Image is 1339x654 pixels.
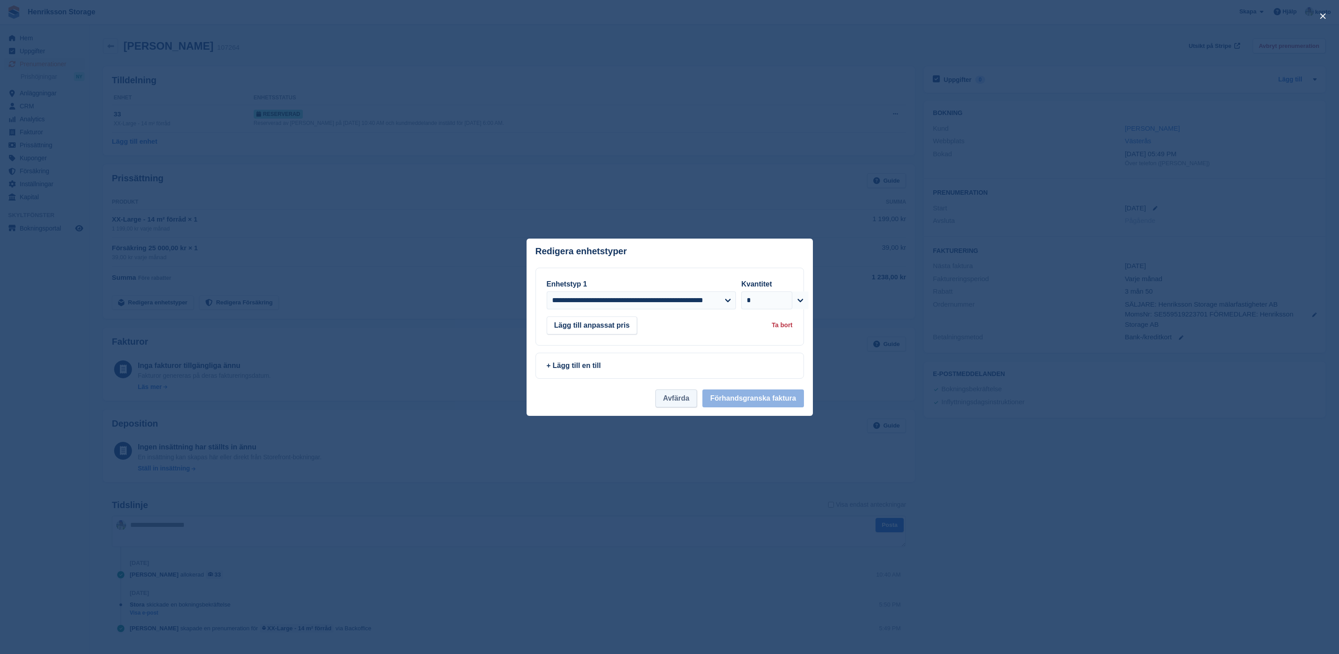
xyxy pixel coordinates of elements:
button: Lägg till anpassat pris [547,316,638,334]
div: + Lägg till en till [547,360,793,371]
button: Förhandsgranska faktura [702,389,803,407]
div: Ta bort [772,321,792,330]
label: Enhetstyp 1 [547,280,587,288]
label: Kvantitet [741,280,772,288]
a: + Lägg till en till [536,353,804,379]
button: Avfärda [655,389,697,407]
p: Redigera enhetstyper [536,246,627,256]
button: close [1316,9,1330,23]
